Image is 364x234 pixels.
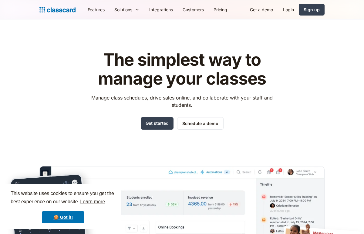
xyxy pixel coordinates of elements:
[110,3,144,16] div: Solutions
[86,94,278,109] p: Manage class schedules, drive sales online, and collaborate with your staff and students.
[141,117,174,130] a: Get started
[245,3,278,16] a: Get a demo
[209,3,232,16] a: Pricing
[83,3,110,16] a: Features
[144,3,178,16] a: Integrations
[42,211,84,223] a: dismiss cookie message
[177,117,224,130] a: Schedule a demo
[86,51,278,88] h1: The simplest way to manage your classes
[5,184,121,229] div: cookieconsent
[178,3,209,16] a: Customers
[114,6,132,13] div: Solutions
[278,3,299,16] a: Login
[39,5,76,14] a: Logo
[299,4,325,16] a: Sign up
[304,6,320,13] div: Sign up
[11,190,116,206] span: This website uses cookies to ensure you get the best experience on our website.
[79,197,106,206] a: learn more about cookies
